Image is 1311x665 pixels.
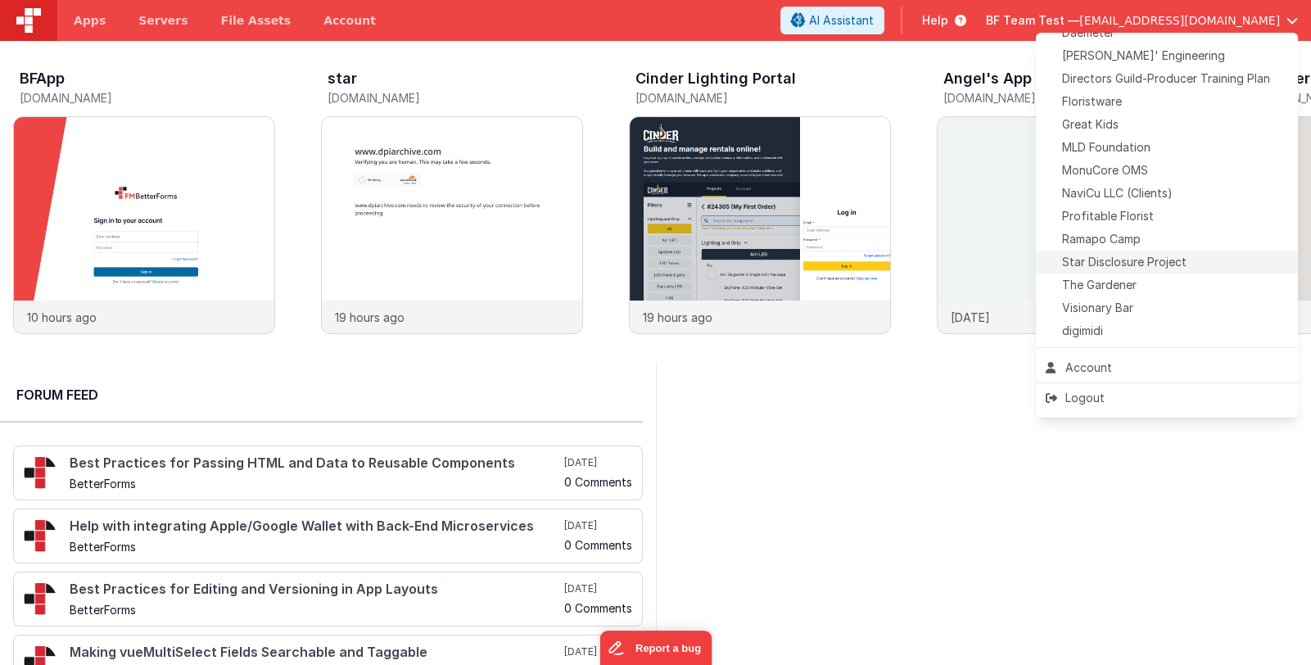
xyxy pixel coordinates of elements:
span: Daemeter [1062,25,1114,41]
span: NaviCu LLC (Clients) [1062,185,1173,201]
span: Profitable Florist [1062,208,1154,224]
span: [PERSON_NAME]' Engineering [1062,47,1225,64]
span: digimidi [1062,323,1103,339]
span: Great Kids [1062,116,1119,133]
span: Floristware [1062,93,1122,110]
div: Account [1046,360,1288,376]
span: MLD Foundation [1062,139,1151,156]
iframe: Marker.io feedback button [599,631,712,665]
span: Star Disclosure Project [1062,254,1187,270]
div: Logout [1046,390,1288,406]
span: The Gardener [1062,277,1137,293]
span: Ramapo Camp [1062,231,1141,247]
span: Directors Guild-Producer Training Plan [1062,70,1270,87]
span: Visionary Bar [1062,300,1133,316]
span: MonuCore OMS [1062,162,1148,179]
